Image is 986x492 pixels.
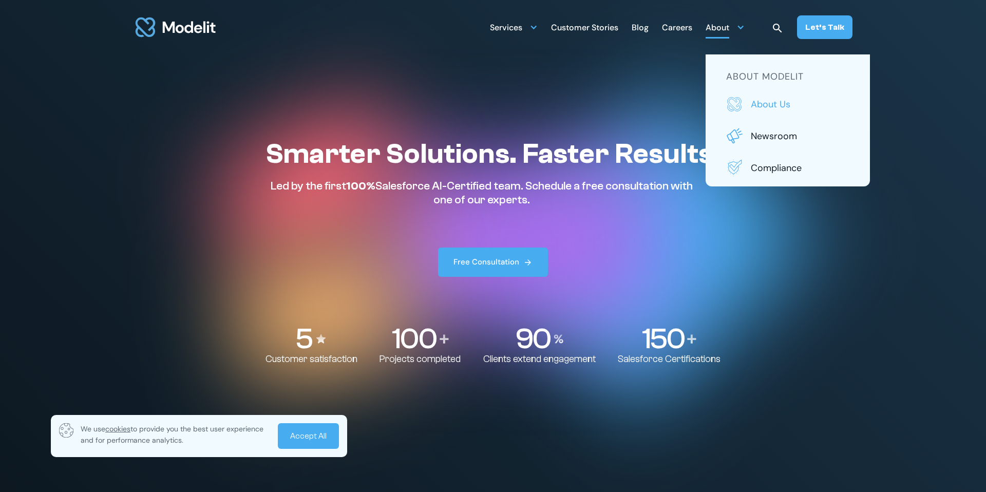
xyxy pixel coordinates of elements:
[266,353,357,365] p: Customer satisfaction
[642,324,685,353] p: 150
[440,334,449,344] img: Plus
[726,128,849,144] a: Newsroom
[632,17,649,37] a: Blog
[81,423,271,446] p: We use to provide you the best user experience and for performance analytics.
[523,258,533,267] img: arrow right
[315,333,327,345] img: Stars
[515,324,550,353] p: 90
[483,353,596,365] p: Clients extend engagement
[618,353,720,365] p: Salesforce Certifications
[662,18,692,39] div: Careers
[551,17,618,37] a: Customer Stories
[105,424,130,433] span: cookies
[278,423,339,449] a: Accept All
[134,11,218,43] img: modelit logo
[797,15,852,39] a: Let’s Talk
[346,179,375,193] span: 100%
[726,96,849,112] a: About us
[266,137,720,171] h1: Smarter Solutions. Faster Results.
[295,324,312,353] p: 5
[266,179,698,206] p: Led by the first Salesforce AI-Certified team. Schedule a free consultation with one of our experts.
[805,22,844,33] div: Let’s Talk
[380,353,461,365] p: Projects completed
[490,18,522,39] div: Services
[453,257,519,268] div: Free Consultation
[687,334,696,344] img: Plus
[490,17,538,37] div: Services
[726,70,849,84] h5: about modelit
[632,18,649,39] div: Blog
[751,161,849,175] p: Compliance
[706,54,870,186] nav: About
[751,129,849,143] p: Newsroom
[706,17,745,37] div: About
[726,160,849,176] a: Compliance
[662,17,692,37] a: Careers
[551,18,618,39] div: Customer Stories
[751,98,849,111] p: About us
[554,334,564,344] img: Percentage
[438,248,548,277] a: Free Consultation
[706,18,729,39] div: About
[392,324,437,353] p: 100
[134,11,218,43] a: home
